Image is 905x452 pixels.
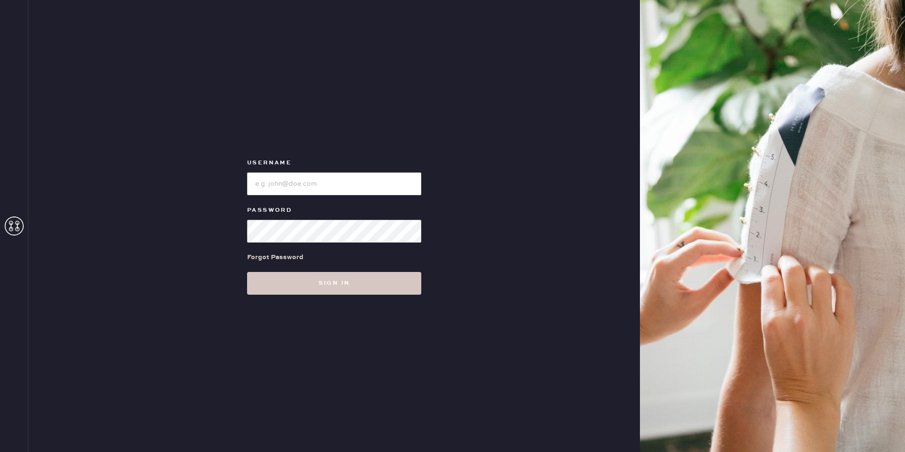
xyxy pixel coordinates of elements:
label: Password [247,205,421,216]
div: Forgot Password [247,252,303,262]
input: e.g. john@doe.com [247,172,421,195]
a: Forgot Password [247,243,303,272]
button: Sign in [247,272,421,295]
label: Username [247,157,421,169]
